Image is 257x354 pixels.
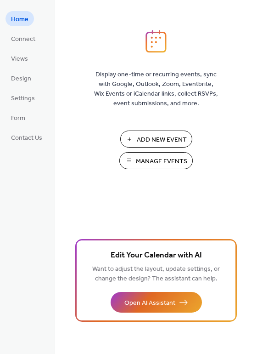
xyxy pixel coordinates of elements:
[6,130,48,145] a: Contact Us
[11,114,25,123] span: Form
[124,298,175,308] span: Open AI Assistant
[11,94,35,103] span: Settings
[111,249,202,262] span: Edit Your Calendar with AI
[11,34,35,44] span: Connect
[11,54,28,64] span: Views
[6,110,31,125] a: Form
[145,30,167,53] img: logo_icon.svg
[11,74,31,84] span: Design
[6,70,37,86] a: Design
[11,133,42,143] span: Contact Us
[119,152,193,169] button: Manage Events
[6,51,34,66] a: Views
[6,11,34,26] a: Home
[92,263,220,285] span: Want to adjust the layout, update settings, or change the design? The assistant can help.
[6,90,40,105] a: Settings
[111,292,202,313] button: Open AI Assistant
[137,135,187,145] span: Add New Event
[94,70,218,108] span: Display one-time or recurring events, sync with Google, Outlook, Zoom, Eventbrite, Wix Events or ...
[11,15,28,24] span: Home
[136,157,187,166] span: Manage Events
[120,131,192,148] button: Add New Event
[6,31,41,46] a: Connect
